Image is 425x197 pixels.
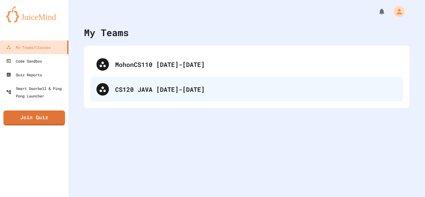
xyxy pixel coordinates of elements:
a: Join Quiz [3,110,65,125]
img: logo-orange.svg [6,6,62,22]
div: MohonCS110 [DATE]-[DATE] [90,52,403,77]
div: My Teams [84,26,129,40]
div: My Account [387,4,406,19]
div: Quiz Reports [6,71,42,78]
div: Code Sandbox [6,57,42,65]
div: MohonCS110 [DATE]-[DATE] [115,60,397,69]
div: Smart Doorbell & Ping Pong Launcher [6,85,66,100]
div: My Notifications [367,6,387,17]
div: CS120 JAVA [DATE]-[DATE] [90,77,403,102]
div: My Teams/Classes [6,44,51,51]
div: CS120 JAVA [DATE]-[DATE] [115,85,397,94]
